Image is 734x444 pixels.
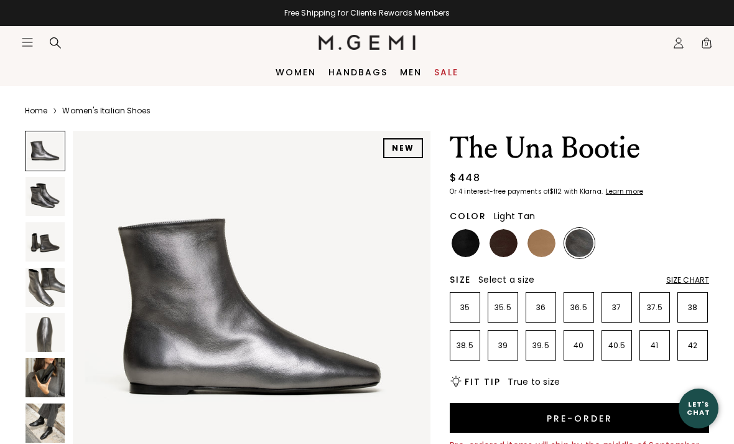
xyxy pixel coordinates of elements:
[490,229,518,257] img: Chocolate
[450,403,709,433] button: Pre-order
[25,106,47,116] a: Home
[494,210,535,222] span: Light Tan
[383,138,423,158] div: NEW
[450,171,480,186] div: $448
[26,404,65,443] img: The Una Bootie
[450,187,549,196] klarna-placement-style-body: Or 4 interest-free payments of
[450,131,709,166] h1: The Una Bootie
[565,229,593,257] img: Gunmetal
[452,229,480,257] img: Black
[26,358,65,397] img: The Una Bootie
[508,376,560,388] span: True to size
[26,222,65,262] img: The Una Bootie
[640,303,669,313] p: 37.5
[328,67,388,77] a: Handbags
[450,211,486,221] h2: Color
[450,341,480,351] p: 38.5
[526,341,555,351] p: 39.5
[400,67,422,77] a: Men
[450,303,480,313] p: 35
[666,275,709,285] div: Size Chart
[605,188,643,196] a: Learn more
[678,303,707,313] p: 38
[564,303,593,313] p: 36.5
[606,187,643,196] klarna-placement-style-cta: Learn more
[602,303,631,313] p: 37
[26,313,65,352] img: The Una Bootie
[26,268,65,307] img: The Una Bootie
[640,341,669,351] p: 41
[488,341,518,351] p: 39
[488,303,518,313] p: 35.5
[450,275,471,285] h2: Size
[26,177,65,216] img: The Una Bootie
[465,377,500,387] h2: Fit Tip
[679,400,718,416] div: Let's Chat
[564,187,605,196] klarna-placement-style-body: with Klarna
[678,341,707,351] p: 42
[478,273,534,286] span: Select a size
[21,36,34,49] button: Open site menu
[549,187,562,196] klarna-placement-style-amount: $112
[318,35,416,50] img: M.Gemi
[526,303,555,313] p: 36
[527,229,555,257] img: Light Tan
[276,67,316,77] a: Women
[700,39,713,52] span: 0
[62,106,151,116] a: Women's Italian Shoes
[434,67,458,77] a: Sale
[564,341,593,351] p: 40
[602,341,631,351] p: 40.5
